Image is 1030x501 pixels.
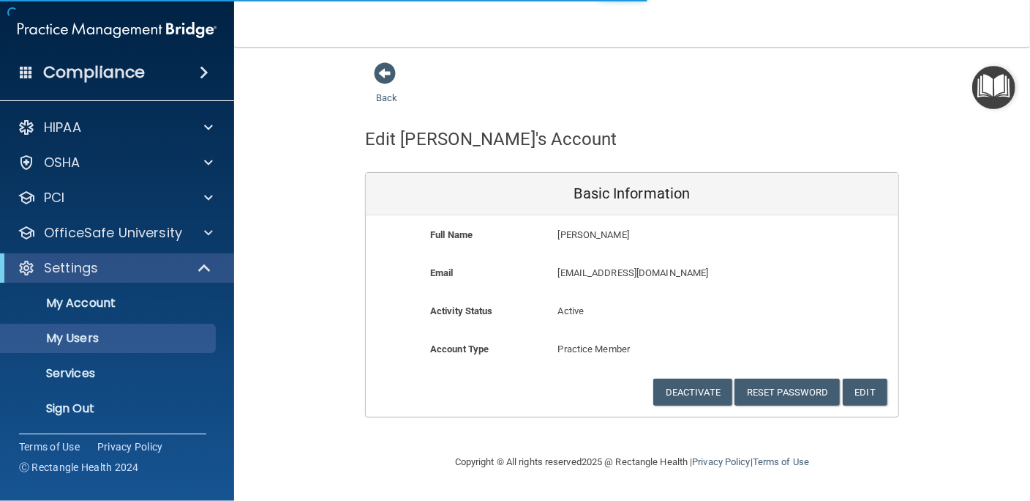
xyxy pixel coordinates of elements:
[430,267,454,278] b: Email
[10,296,209,311] p: My Account
[19,439,80,454] a: Terms of Use
[44,224,182,242] p: OfficeSafe University
[43,62,145,83] h4: Compliance
[430,344,489,355] b: Account Type
[10,366,209,381] p: Services
[558,303,707,320] p: Active
[753,456,809,467] a: Terms of Use
[430,305,493,316] b: Activity Status
[10,331,209,346] p: My Users
[44,189,64,207] p: PCI
[44,154,80,171] p: OSHA
[18,119,213,136] a: HIPAA
[558,264,792,282] p: [EMAIL_ADDRESS][DOMAIN_NAME]
[18,224,213,242] a: OfficeSafe University
[972,66,1015,109] button: Open Resource Center
[653,379,732,406] button: Deactivate
[957,400,1012,456] iframe: Drift Widget Chat Controller
[18,259,212,277] a: Settings
[18,154,213,171] a: OSHA
[366,173,898,215] div: Basic Information
[843,379,887,406] button: Edit
[430,229,473,240] b: Full Name
[19,460,139,475] span: Ⓒ Rectangle Health 2024
[97,439,163,454] a: Privacy Policy
[18,15,217,45] img: PMB logo
[44,119,81,136] p: HIPAA
[365,439,899,486] div: Copyright © All rights reserved 2025 @ Rectangle Health | |
[10,401,209,416] p: Sign Out
[558,341,707,358] p: Practice Member
[376,75,397,103] a: Back
[365,130,617,149] h4: Edit [PERSON_NAME]'s Account
[734,379,840,406] button: Reset Password
[44,259,98,277] p: Settings
[692,456,750,467] a: Privacy Policy
[18,189,213,207] a: PCI
[558,226,792,244] p: [PERSON_NAME]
